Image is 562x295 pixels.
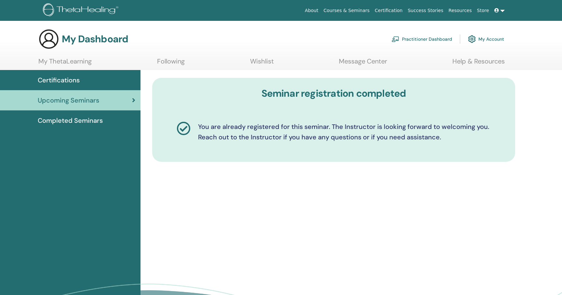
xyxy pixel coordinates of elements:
[62,33,128,45] h3: My Dashboard
[339,57,387,70] a: Message Center
[468,32,504,46] a: My Account
[392,32,452,46] a: Practitioner Dashboard
[43,3,121,18] img: logo.png
[38,29,59,49] img: generic-user-icon.jpg
[38,57,92,70] a: My ThetaLearning
[198,121,490,142] p: You are already registered for this seminar. The Instructor is looking forward to welcoming you. ...
[38,116,103,125] span: Completed Seminars
[302,5,321,17] a: About
[321,5,372,17] a: Courses & Seminars
[405,5,446,17] a: Success Stories
[468,34,476,45] img: cog.svg
[38,75,80,85] span: Certifications
[446,5,475,17] a: Resources
[38,95,99,105] span: Upcoming Seminars
[372,5,405,17] a: Certification
[452,57,505,70] a: Help & Resources
[475,5,492,17] a: Store
[162,88,505,99] h3: Seminar registration completed
[392,36,399,42] img: chalkboard-teacher.svg
[157,57,185,70] a: Following
[250,57,274,70] a: Wishlist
